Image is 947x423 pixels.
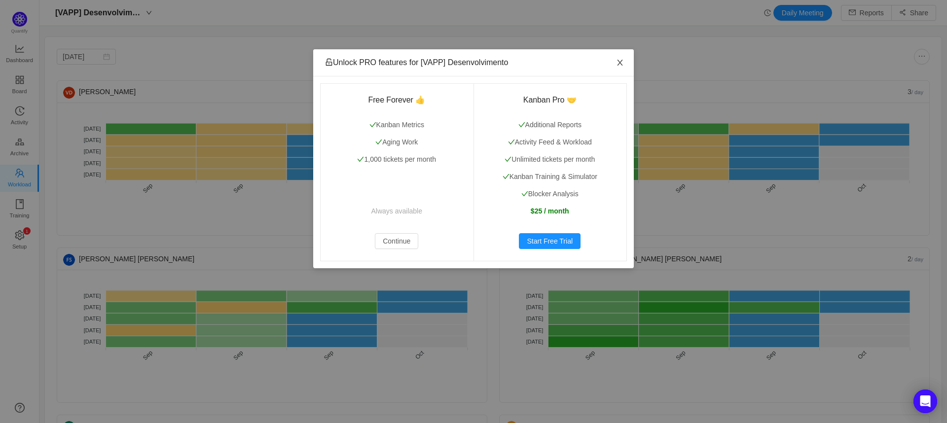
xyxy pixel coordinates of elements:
i: icon: check [518,121,525,128]
i: icon: check [375,139,382,145]
p: Kanban Training & Simulator [485,172,615,182]
div: Open Intercom Messenger [913,389,937,413]
h3: Free Forever 👍 [332,95,462,105]
p: Unlimited tickets per month [485,154,615,165]
strong: $25 / month [531,207,569,215]
button: Close [606,49,634,77]
p: Kanban Metrics [332,120,462,130]
i: icon: check [521,190,528,197]
h3: Kanban Pro 🤝 [485,95,615,105]
i: icon: check [369,121,376,128]
p: Aging Work [332,137,462,147]
span: Unlock PRO features for [VAPP] Desenvolvimento [325,58,508,67]
i: icon: unlock [325,58,333,66]
p: Always available [332,206,462,216]
i: icon: check [508,139,515,145]
p: Additional Reports [485,120,615,130]
p: Blocker Analysis [485,189,615,199]
i: icon: check [357,156,364,163]
i: icon: close [616,59,624,67]
span: 1,000 tickets per month [357,155,436,163]
i: icon: check [505,156,511,163]
i: icon: check [503,173,510,180]
button: Start Free Trial [519,233,581,249]
p: Activity Feed & Workload [485,137,615,147]
button: Continue [375,233,418,249]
